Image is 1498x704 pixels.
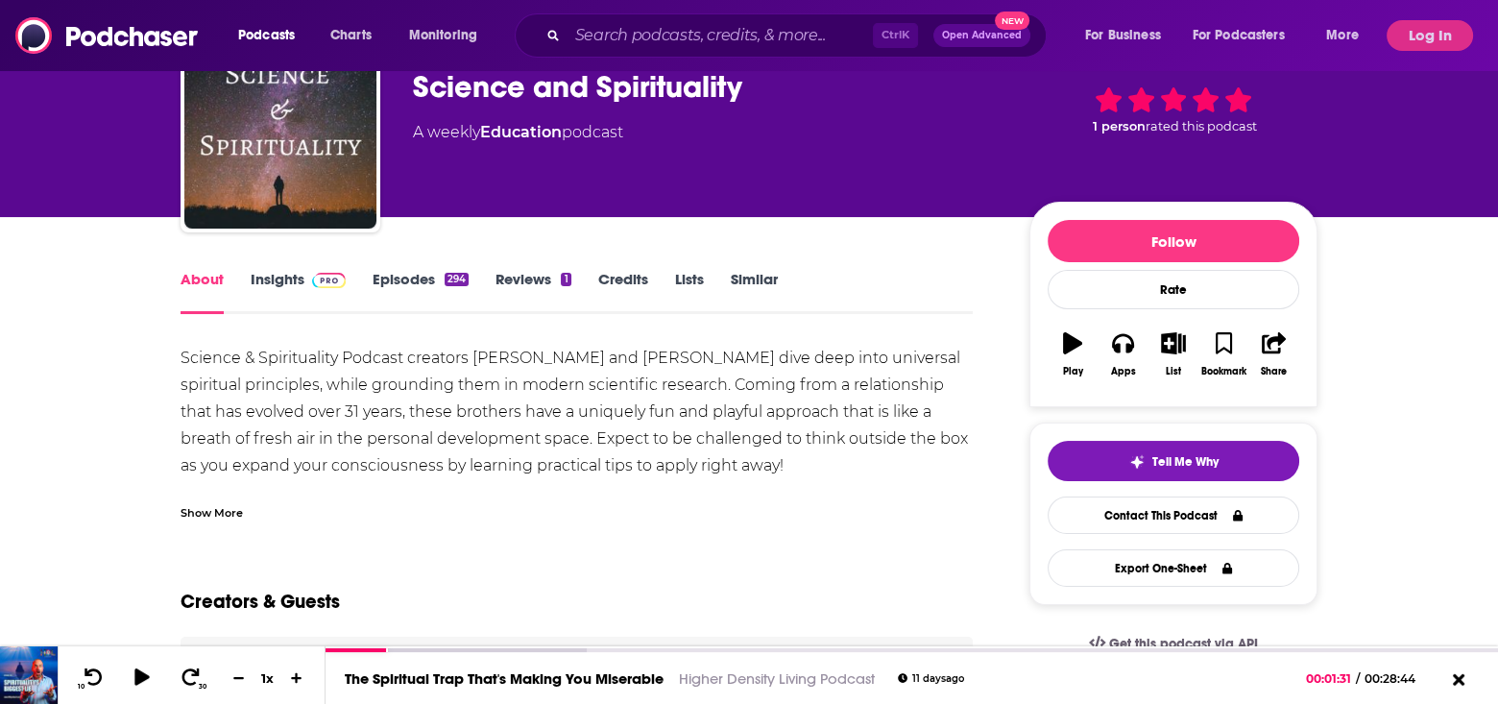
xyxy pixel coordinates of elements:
[184,36,376,229] img: Science and Spirituality
[898,673,964,684] div: 11 days ago
[74,667,110,691] button: 10
[1109,636,1258,652] span: Get this podcast via API
[1048,270,1299,309] div: Rate
[1313,20,1383,51] button: open menu
[933,24,1030,47] button: Open AdvancedNew
[533,13,1065,58] div: Search podcasts, credits, & more...
[181,590,340,614] h2: Creators & Guests
[238,22,295,49] span: Podcasts
[78,683,85,691] span: 10
[1093,119,1146,134] span: 1 person
[1111,366,1136,377] div: Apps
[1198,320,1248,389] button: Bookmark
[1098,320,1148,389] button: Apps
[181,345,973,533] div: Science & Spirituality Podcast creators [PERSON_NAME] and [PERSON_NAME] dive deep into universal ...
[1166,366,1181,377] div: List
[1326,22,1359,49] span: More
[1074,620,1273,668] a: Get this podcast via API
[1356,671,1360,686] span: /
[1072,20,1185,51] button: open menu
[330,22,372,49] span: Charts
[396,20,502,51] button: open menu
[1146,119,1257,134] span: rated this podcast
[568,20,873,51] input: Search podcasts, credits, & more...
[495,270,570,314] a: Reviews1
[1048,497,1299,534] a: Contact This Podcast
[409,22,477,49] span: Monitoring
[1129,454,1145,470] img: tell me why sparkle
[561,273,570,286] div: 1
[1261,366,1287,377] div: Share
[174,667,210,691] button: 30
[373,270,469,314] a: Episodes294
[1306,671,1356,686] span: 00:01:31
[345,669,664,688] a: The Spiritual Trap That's Making You Miserable
[873,23,918,48] span: Ctrl K
[181,270,224,314] a: About
[199,683,206,691] span: 30
[731,270,778,314] a: Similar
[318,20,383,51] a: Charts
[252,670,284,686] div: 1 x
[251,270,346,314] a: InsightsPodchaser Pro
[1048,320,1098,389] button: Play
[1201,366,1246,377] div: Bookmark
[1085,22,1161,49] span: For Business
[1048,441,1299,481] button: tell me why sparkleTell Me Why
[1063,366,1083,377] div: Play
[1048,549,1299,587] button: Export One-Sheet
[312,273,346,288] img: Podchaser Pro
[480,123,562,141] a: Education
[1180,20,1313,51] button: open menu
[995,12,1029,30] span: New
[413,121,623,144] div: A weekly podcast
[675,270,704,314] a: Lists
[679,669,875,688] a: Higher Density Living Podcast
[598,270,648,314] a: Credits
[1249,320,1299,389] button: Share
[1360,671,1435,686] span: 00:28:44
[942,31,1022,40] span: Open Advanced
[1048,220,1299,262] button: Follow
[225,20,320,51] button: open menu
[1387,20,1473,51] button: Log In
[1029,50,1317,169] div: 1 personrated this podcast
[1148,320,1198,389] button: List
[15,17,200,54] img: Podchaser - Follow, Share and Rate Podcasts
[445,273,469,286] div: 294
[1193,22,1285,49] span: For Podcasters
[1152,454,1219,470] span: Tell Me Why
